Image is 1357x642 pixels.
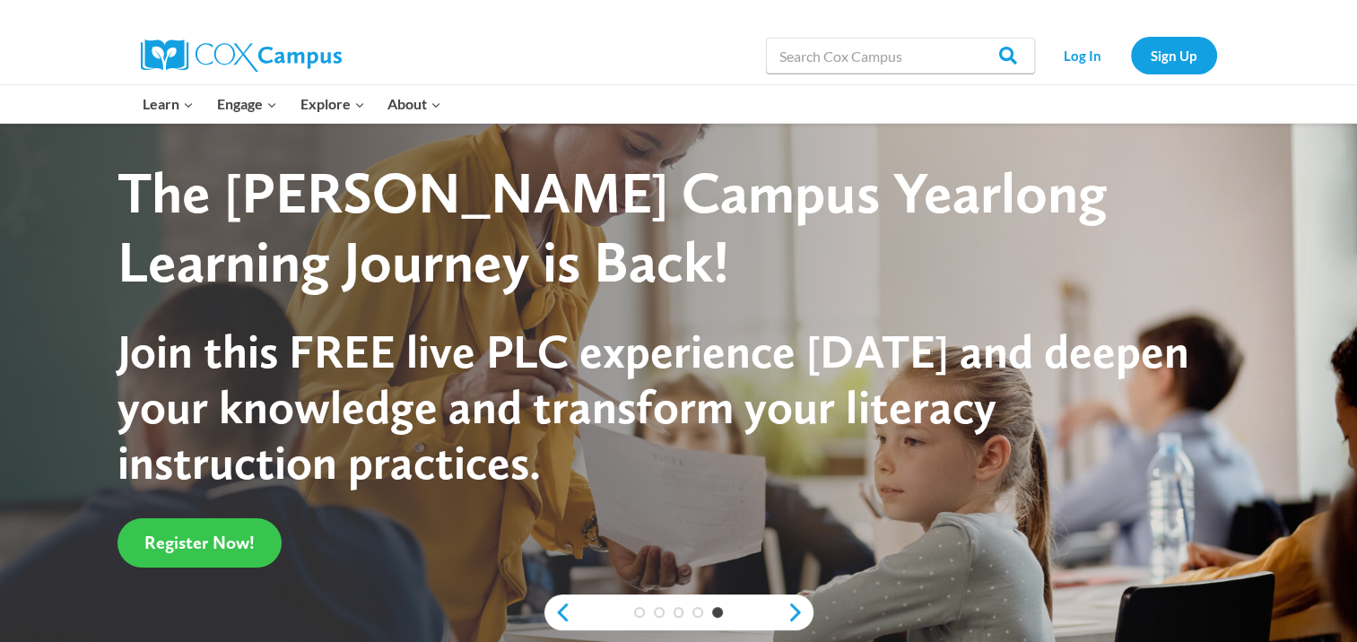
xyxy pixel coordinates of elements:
a: 1 [634,607,645,618]
button: Child menu of Explore [289,85,377,123]
input: Search Cox Campus [766,38,1035,74]
span: Join this FREE live PLC experience [DATE] and deepen your knowledge and transform your literacy i... [117,323,1188,491]
img: Cox Campus [141,39,342,72]
div: content slider buttons [544,594,813,630]
button: Child menu of Engage [205,85,289,123]
a: previous [544,602,571,623]
button: Child menu of Learn [132,85,206,123]
button: Child menu of About [376,85,453,123]
a: 2 [654,607,665,618]
a: next [787,602,813,623]
a: Sign Up [1131,37,1217,74]
div: The [PERSON_NAME] Campus Yearlong Learning Journey is Back! [117,159,1205,297]
nav: Secondary Navigation [1044,37,1217,74]
a: 5 [712,607,723,618]
a: 4 [692,607,703,618]
nav: Primary Navigation [132,85,453,123]
a: 3 [674,607,684,618]
span: Register Now! [144,532,255,553]
a: Register Now! [117,518,282,568]
a: Log In [1044,37,1122,74]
